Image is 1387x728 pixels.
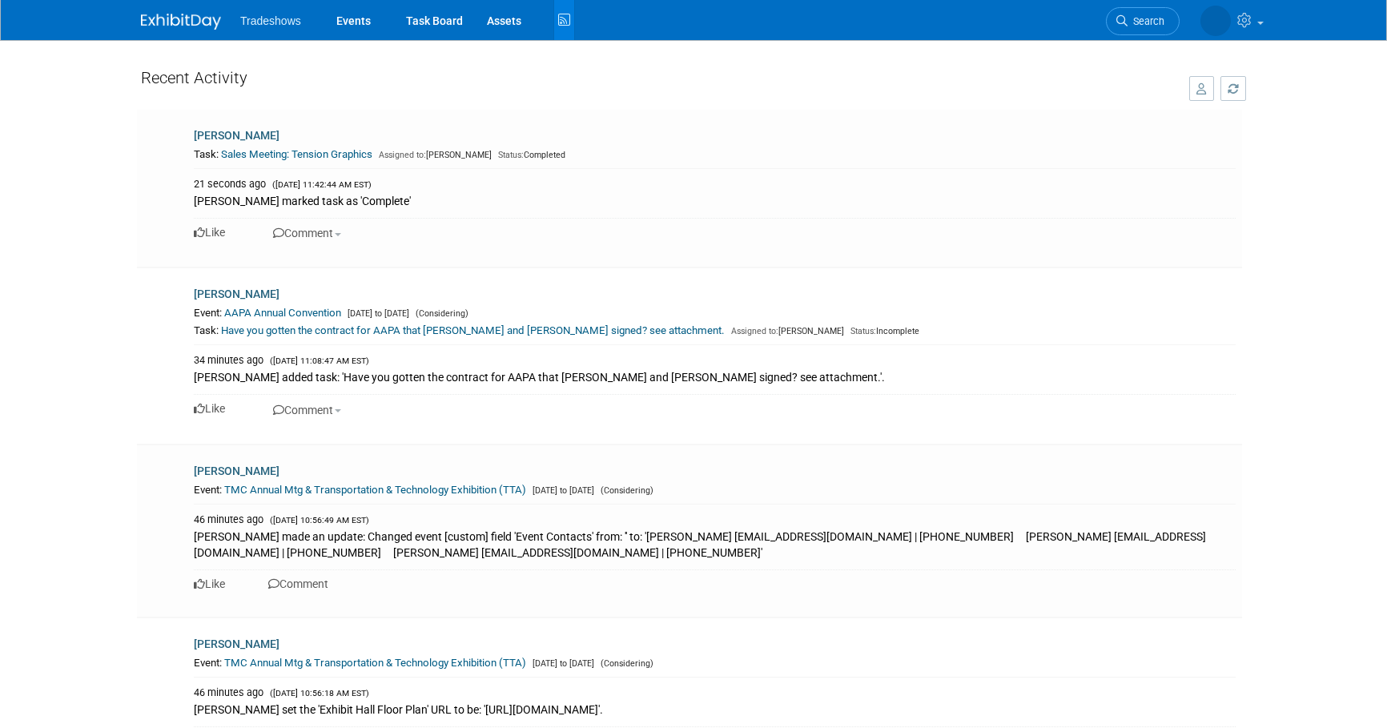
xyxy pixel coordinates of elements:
span: 46 minutes ago [194,513,263,525]
a: [PERSON_NAME] [194,465,279,477]
span: Task: [194,324,219,336]
div: Recent Activity [141,60,1173,103]
span: Completed [494,150,565,160]
span: Task: [194,148,219,160]
span: [DATE] to [DATE] [529,658,594,669]
a: Sales Meeting: Tension Graphics [221,148,372,160]
span: ([DATE] 11:42:44 AM EST) [268,179,372,190]
span: Event: [194,484,222,496]
a: Search [1047,7,1121,35]
span: ([DATE] 11:08:47 AM EST) [266,356,369,366]
a: AAPA Annual Convention [224,307,341,319]
a: Like [194,402,225,415]
a: TMC Annual Mtg & Transportation & Technology Exhibition (TTA) [224,657,526,669]
span: [PERSON_NAME] [727,326,844,336]
a: Like [194,226,225,239]
span: (Considering) [597,485,653,496]
span: Event: [194,307,222,319]
span: Event: [194,657,222,669]
span: ([DATE] 10:56:18 AM EST) [266,688,369,698]
span: Assigned to: [731,326,778,336]
button: Comment [268,224,346,242]
div: [PERSON_NAME] set the 'Exhibit Hall Floor Plan' URL to be: '[URL][DOMAIN_NAME]'. [194,700,1236,718]
a: Have you gotten the contract for AAPA that [PERSON_NAME] and [PERSON_NAME] signed? see attachment. [221,324,725,336]
a: TMC Annual Mtg & Transportation & Technology Exhibition (TTA) [224,484,526,496]
img: Matlyn Lowrey [1142,9,1231,26]
a: Like [194,577,225,590]
span: [DATE] to [DATE] [344,308,409,319]
a: [PERSON_NAME] [194,638,279,650]
img: ExhibitDay [141,14,221,30]
button: Comment [268,401,346,419]
span: 21 seconds ago [194,178,266,190]
div: [PERSON_NAME] added task: 'Have you gotten the contract for AAPA that [PERSON_NAME] and [PERSON_N... [194,368,1236,385]
span: Incomplete [846,326,919,336]
div: [PERSON_NAME] made an update: Changed event [custom] field 'Event Contacts' from: '' to: '[PERSON... [194,527,1236,561]
a: [PERSON_NAME] [194,288,279,300]
span: Tradeshows [240,14,301,27]
span: Assigned to: [379,150,426,160]
span: Status: [850,326,876,336]
span: [PERSON_NAME] [375,150,492,160]
span: [DATE] to [DATE] [529,485,594,496]
span: ([DATE] 10:56:49 AM EST) [266,515,369,525]
span: Search [1069,15,1106,27]
div: [PERSON_NAME] marked task as 'Complete' [194,191,1236,209]
span: Status: [498,150,524,160]
a: Comment [268,577,328,590]
span: (Considering) [597,658,653,669]
a: [PERSON_NAME] [194,129,279,142]
span: (Considering) [412,308,468,319]
span: 46 minutes ago [194,686,263,698]
span: 34 minutes ago [194,354,263,366]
